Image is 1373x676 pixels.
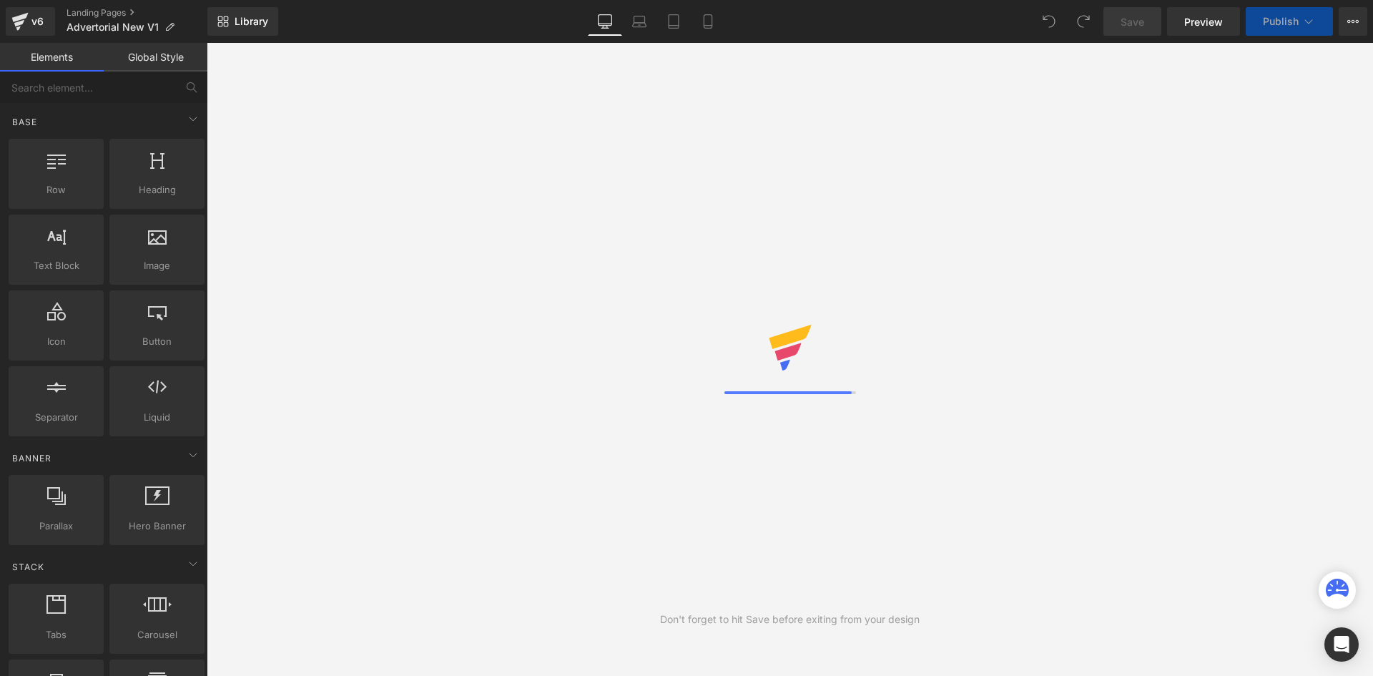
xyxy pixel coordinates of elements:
span: Liquid [114,410,200,425]
button: More [1339,7,1367,36]
a: Tablet [656,7,691,36]
span: Save [1121,14,1144,29]
span: Stack [11,560,46,574]
a: Global Style [104,43,207,72]
a: v6 [6,7,55,36]
span: Tabs [13,627,99,642]
span: Parallax [13,519,99,534]
span: Carousel [114,627,200,642]
span: Library [235,15,268,28]
span: Row [13,182,99,197]
a: Landing Pages [67,7,207,19]
span: Image [114,258,200,273]
div: Open Intercom Messenger [1324,627,1359,662]
span: Advertorial New V1 [67,21,159,33]
button: Publish [1246,7,1333,36]
span: Preview [1184,14,1223,29]
span: Text Block [13,258,99,273]
span: Separator [13,410,99,425]
button: Redo [1069,7,1098,36]
div: Don't forget to hit Save before exiting from your design [660,612,920,627]
span: Banner [11,451,53,465]
a: New Library [207,7,278,36]
span: Hero Banner [114,519,200,534]
a: Laptop [622,7,656,36]
span: Publish [1263,16,1299,27]
span: Base [11,115,39,129]
a: Desktop [588,7,622,36]
span: Button [114,334,200,349]
span: Icon [13,334,99,349]
a: Mobile [691,7,725,36]
a: Preview [1167,7,1240,36]
div: v6 [29,12,46,31]
span: Heading [114,182,200,197]
button: Undo [1035,7,1063,36]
